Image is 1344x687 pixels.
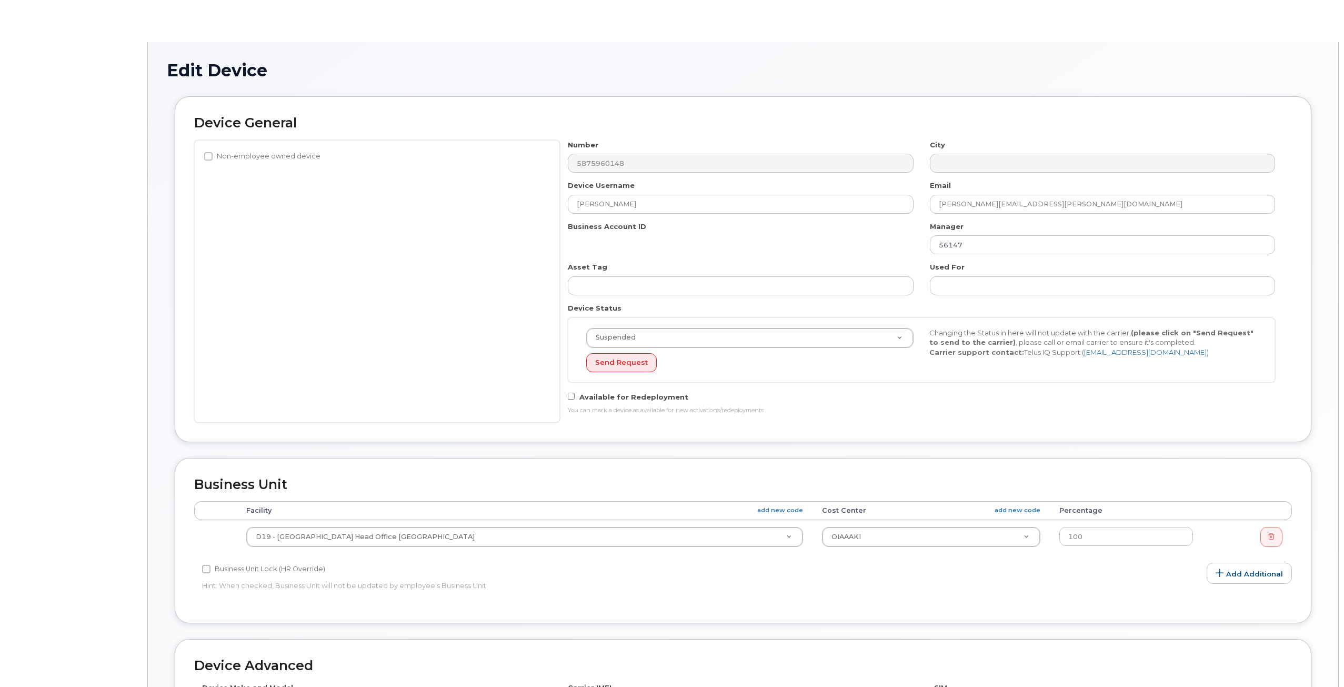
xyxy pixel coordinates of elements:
input: Non-employee owned device [204,152,213,161]
h1: Edit Device [167,61,1319,79]
p: Hint: When checked, Business Unit will not be updated by employee's Business Unit [202,581,918,591]
button: Send Request [586,353,657,373]
a: Suspended [587,328,913,347]
label: Number [568,140,598,150]
label: Device Status [568,303,621,313]
input: Select manager [930,235,1275,254]
th: Percentage [1050,501,1202,520]
a: OIAAAKI [823,527,1040,546]
a: Add Additional [1207,563,1292,584]
h2: Device General [194,116,1292,131]
th: Facility [237,501,813,520]
strong: Carrier support contact: [929,348,1024,356]
span: Suspended [589,333,636,342]
a: [EMAIL_ADDRESS][DOMAIN_NAME] [1084,348,1207,356]
span: Available for Redeployment [579,393,688,401]
label: Business Unit Lock (HR Override) [202,563,325,575]
label: Asset Tag [568,262,607,272]
span: OIAAAKI [831,533,861,541]
span: D19 - Edmonton Head Office Canada [256,533,475,541]
input: Business Unit Lock (HR Override) [202,565,210,573]
label: Used For [930,262,965,272]
h2: Business Unit [194,477,1292,492]
a: add new code [757,506,803,515]
label: Non-employee owned device [204,150,320,163]
input: Available for Redeployment [568,393,575,400]
h2: Device Advanced [194,659,1292,673]
div: Changing the Status in here will not update with the carrier, , please call or email carrier to e... [921,328,1265,357]
a: D19 - [GEOGRAPHIC_DATA] Head Office [GEOGRAPHIC_DATA] [247,527,803,546]
a: add new code [995,506,1040,515]
label: Email [930,181,951,191]
label: Device Username [568,181,635,191]
label: City [930,140,945,150]
div: You can mark a device as available for new activations/redeployments [568,406,1275,415]
label: Business Account ID [568,222,646,232]
label: Manager [930,222,964,232]
th: Cost Center [813,501,1050,520]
